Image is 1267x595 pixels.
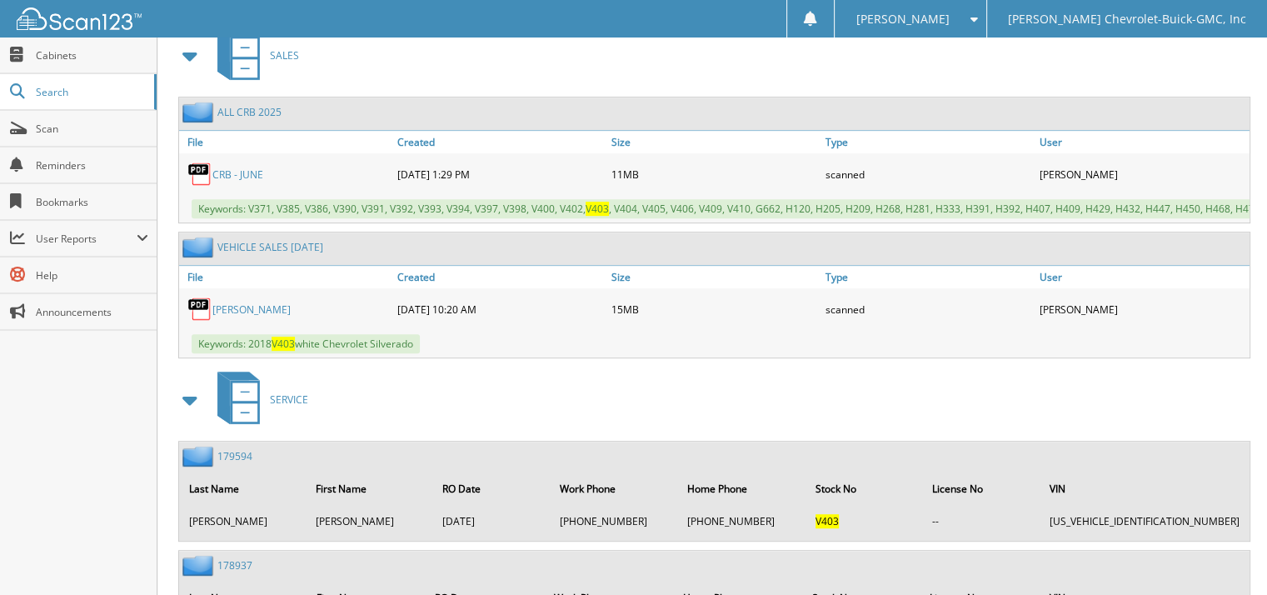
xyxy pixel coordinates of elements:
td: [PHONE_NUMBER] [551,507,677,535]
span: V403 [586,202,609,216]
td: [PERSON_NAME] [181,507,306,535]
td: [DATE] [433,507,549,535]
img: folder2.png [182,446,217,467]
div: [DATE] 1:29 PM [393,157,607,191]
div: 15MB [607,292,821,326]
div: [DATE] 10:20 AM [393,292,607,326]
a: 179594 [217,449,252,463]
div: scanned [821,292,1035,326]
span: User Reports [36,232,137,246]
a: [PERSON_NAME] [212,302,291,317]
th: VIN [1041,472,1248,506]
span: Help [36,268,148,282]
a: CRB - JUNE [212,167,263,182]
a: File [179,266,393,288]
th: First Name [307,472,432,506]
span: SERVICE [270,392,308,407]
span: V403 [272,337,295,351]
a: Size [607,266,821,288]
a: VEHICLE SALES [DATE] [217,240,323,254]
td: -- [923,507,1040,535]
img: PDF.png [187,297,212,322]
th: Home Phone [679,472,806,506]
td: [US_VEHICLE_IDENTIFICATION_NUMBER] [1041,507,1248,535]
th: License No [923,472,1040,506]
th: RO Date [433,472,549,506]
img: folder2.png [182,555,217,576]
span: [PERSON_NAME] Chevrolet-Buick-GMC, Inc [1008,14,1246,24]
span: V403 [816,514,839,528]
img: scan123-logo-white.svg [17,7,142,30]
td: [PHONE_NUMBER] [679,507,806,535]
div: [PERSON_NAME] [1035,157,1250,191]
span: Reminders [36,158,148,172]
a: User [1035,131,1250,153]
span: Keywords: 2018 white Chevrolet Silverado [192,334,420,353]
th: Work Phone [551,472,677,506]
img: folder2.png [182,237,217,257]
a: 178937 [217,558,252,572]
span: SALES [270,48,299,62]
iframe: Chat Widget [1184,515,1267,595]
div: 11MB [607,157,821,191]
div: scanned [821,157,1035,191]
img: PDF.png [187,162,212,187]
a: Type [821,266,1035,288]
a: SALES [207,22,299,88]
a: Created [393,131,607,153]
a: Created [393,266,607,288]
span: Cabinets [36,48,148,62]
a: Size [607,131,821,153]
span: Bookmarks [36,195,148,209]
span: [PERSON_NAME] [855,14,949,24]
th: Stock No [807,472,921,506]
div: [PERSON_NAME] [1035,292,1250,326]
span: Search [36,85,146,99]
a: User [1035,266,1250,288]
a: ALL CRB 2025 [217,105,282,119]
a: SERVICE [207,367,308,432]
td: [PERSON_NAME] [307,507,432,535]
a: File [179,131,393,153]
img: folder2.png [182,102,217,122]
span: Scan [36,122,148,136]
th: Last Name [181,472,306,506]
span: Announcements [36,305,148,319]
a: Type [821,131,1035,153]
